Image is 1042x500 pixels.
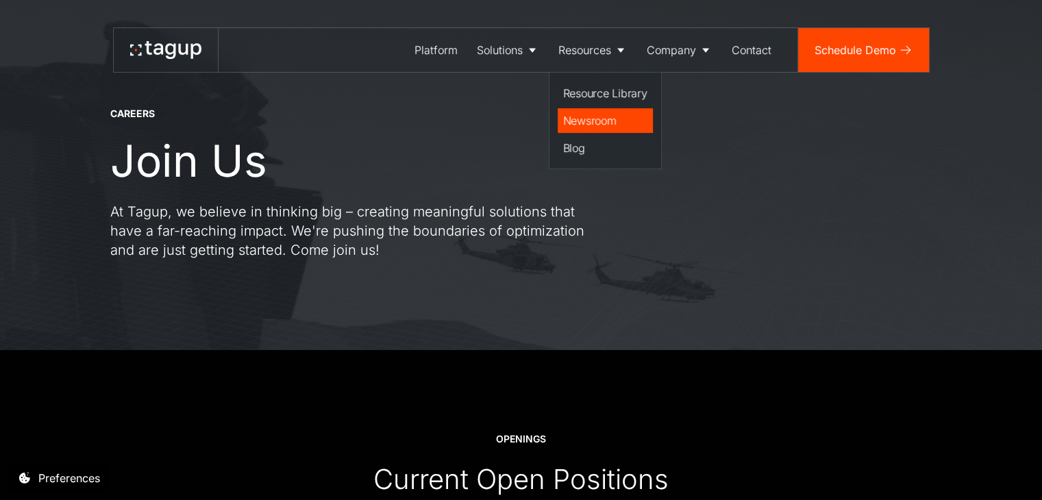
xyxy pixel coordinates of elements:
[798,28,929,72] a: Schedule Demo
[558,81,653,105] a: Resource Library
[558,42,611,58] div: Resources
[722,28,781,72] a: Contact
[563,85,647,101] div: Resource Library
[373,462,669,497] div: Current Open Positions
[110,136,267,186] h1: Join Us
[414,42,458,58] div: Platform
[563,140,647,156] div: Blog
[637,28,722,72] a: Company
[467,28,549,72] a: Solutions
[110,107,155,121] div: CAREERS
[477,42,523,58] div: Solutions
[549,72,662,169] nav: Resources
[732,42,771,58] div: Contact
[496,432,546,446] div: OPENINGS
[815,42,896,58] div: Schedule Demo
[110,202,604,260] p: At Tagup, we believe in thinking big – creating meaningful solutions that have a far-reaching imp...
[558,136,653,160] a: Blog
[38,470,100,486] div: Preferences
[647,42,696,58] div: Company
[563,112,647,129] div: Newsroom
[558,108,653,133] a: Newsroom
[405,28,467,72] a: Platform
[549,28,637,72] a: Resources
